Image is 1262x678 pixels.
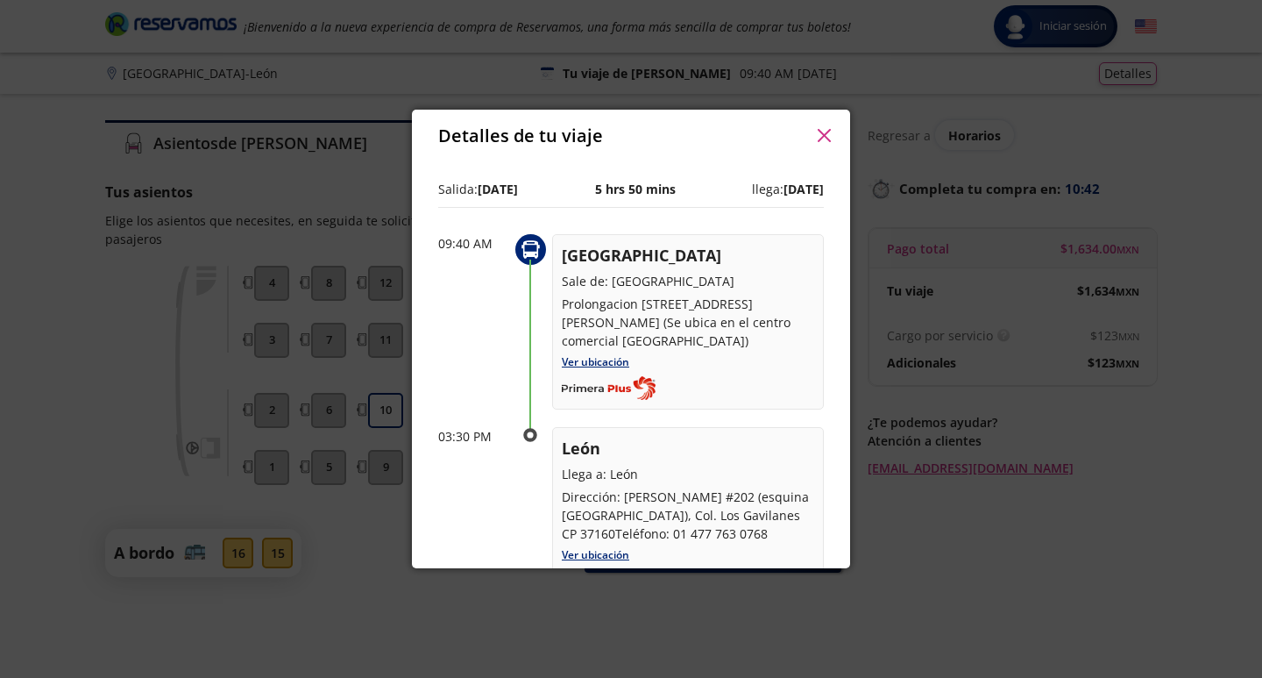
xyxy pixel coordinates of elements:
[438,123,603,149] p: Detalles de tu viaje
[595,180,676,198] p: 5 hrs 50 mins
[562,354,629,369] a: Ver ubicación
[562,244,814,268] p: [GEOGRAPHIC_DATA]
[562,488,814,543] p: Dirección: [PERSON_NAME] #202 (esquina [GEOGRAPHIC_DATA]), Col. Los Gavilanes CP 37160Teléfono: 0...
[438,234,508,253] p: 09:40 AM
[438,180,518,198] p: Salida:
[478,181,518,197] b: [DATE]
[562,376,656,401] img: Completo_color__1_.png
[438,427,508,446] p: 03:30 PM
[562,547,629,562] a: Ver ubicación
[562,295,814,350] p: Prolongacion [STREET_ADDRESS][PERSON_NAME] (Se ubica en el centro comercial [GEOGRAPHIC_DATA])
[562,465,814,483] p: Llega a: León
[562,272,814,290] p: Sale de: [GEOGRAPHIC_DATA]
[562,437,814,460] p: León
[752,180,824,198] p: llega:
[783,181,824,197] b: [DATE]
